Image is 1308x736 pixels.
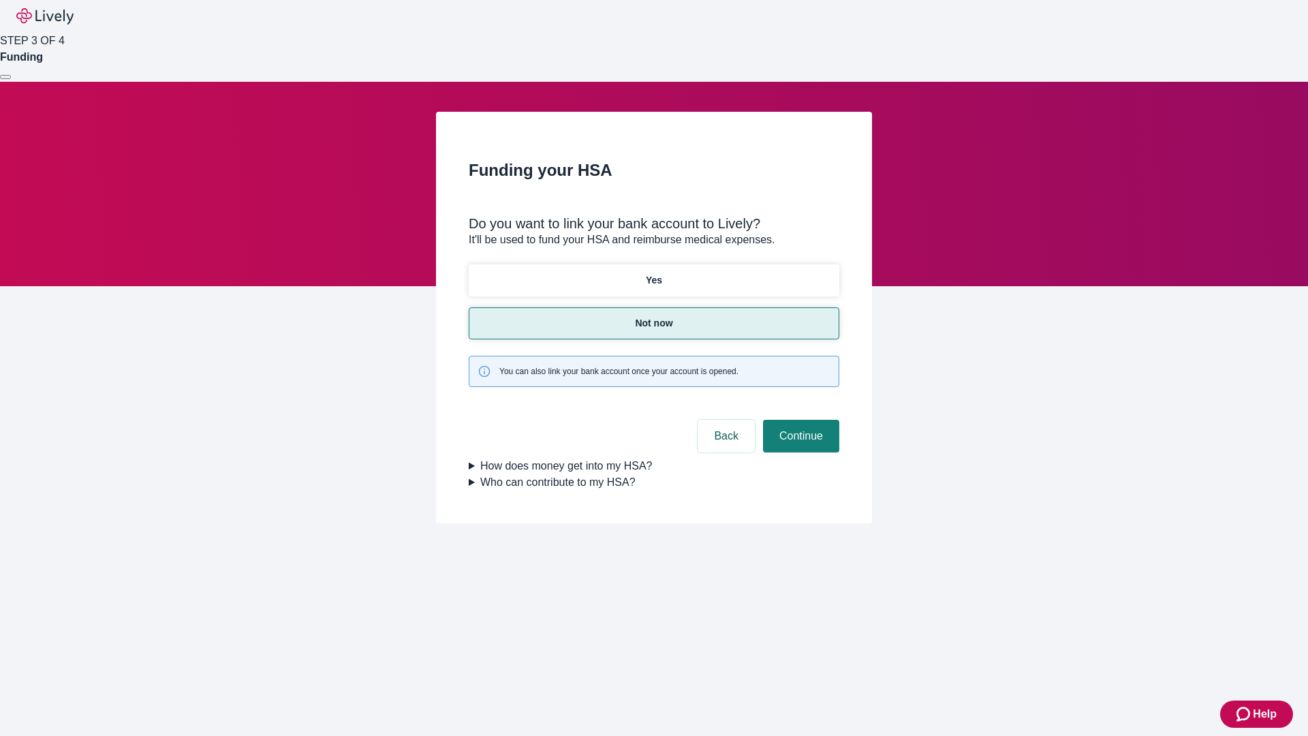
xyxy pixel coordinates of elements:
button: Back [698,420,755,453]
p: It'll be used to fund your HSA and reimburse medical expenses. [469,232,839,248]
summary: How does money get into my HSA? [469,458,839,474]
img: Lively [16,8,74,25]
svg: Zendesk support icon [1236,706,1253,722]
button: Zendesk support iconHelp [1220,701,1293,728]
button: Not now [469,307,839,339]
h2: Funding your HSA [469,158,839,183]
div: Do you want to link your bank account to Lively? [469,215,839,232]
summary: Who can contribute to my HSA? [469,474,839,491]
p: Not now [635,316,672,331]
p: Yes [646,273,662,288]
button: Yes [469,264,839,296]
span: Help [1253,706,1277,722]
button: Continue [763,420,839,453]
span: You can also link your bank account once your account is opened. [499,365,738,378]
